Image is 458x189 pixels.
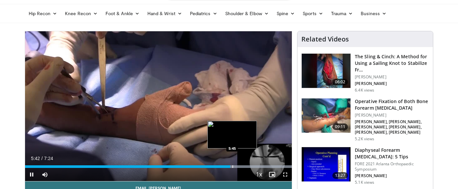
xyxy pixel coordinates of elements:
[207,121,257,148] img: image.jpeg
[273,7,299,20] a: Spine
[25,31,292,181] video-js: Video Player
[252,168,265,181] button: Playback Rate
[355,81,429,86] p: [PERSON_NAME]
[355,180,374,185] p: 5.1K views
[355,113,429,118] p: [PERSON_NAME]
[301,98,429,142] a: 09:11 Operative Fixation of Both Bone Forearm [MEDICAL_DATA] [PERSON_NAME] [PERSON_NAME], [PERSON...
[38,168,51,181] button: Mute
[25,165,292,168] div: Progress Bar
[332,123,348,130] span: 09:11
[355,119,429,135] p: [PERSON_NAME], [PERSON_NAME], [PERSON_NAME], [PERSON_NAME], [PERSON_NAME], [PERSON_NAME]
[355,173,429,178] p: [PERSON_NAME]
[221,7,273,20] a: Shoulder & Elbow
[327,7,357,20] a: Trauma
[25,7,61,20] a: Hip Recon
[332,172,348,179] span: 13:27
[355,98,429,111] h3: Operative Fixation of Both Bone Forearm [MEDICAL_DATA]
[301,35,349,43] h4: Related Videos
[143,7,186,20] a: Hand & Wrist
[301,53,429,93] a: 06:02 The Sling & Cinch: A Method for Using a Sailing Knot to Stabilize Fr… [PERSON_NAME] [PERSON...
[25,168,38,181] button: Pause
[302,54,351,88] img: 7469cecb-783c-4225-a461-0115b718ad32.150x105_q85_crop-smart_upscale.jpg
[279,168,292,181] button: Fullscreen
[31,156,40,161] span: 5:42
[61,7,102,20] a: Knee Recon
[355,161,429,172] p: FORE 2021 Atlanta Orthopaedic Symposium
[299,7,327,20] a: Sports
[42,156,43,161] span: /
[102,7,143,20] a: Foot & Ankle
[186,7,221,20] a: Pediatrics
[301,147,429,185] a: 13:27 Diaphyseal Forearm [MEDICAL_DATA]: 5 Tips FORE 2021 Atlanta Orthopaedic Symposium [PERSON_N...
[265,168,279,181] button: Enable picture-in-picture mode
[44,156,53,161] span: 7:24
[355,136,374,142] p: 5.2K views
[355,74,429,80] p: [PERSON_NAME]
[355,147,429,160] h3: Diaphyseal Forearm [MEDICAL_DATA]: 5 Tips
[302,98,351,133] img: 7d404c1d-e45c-4eef-a528-7844dcf56ac7.150x105_q85_crop-smart_upscale.jpg
[357,7,390,20] a: Business
[355,88,374,93] p: 6.4K views
[302,147,351,181] img: 181f810e-e302-4326-8cf4-6288db1a84a7.150x105_q85_crop-smart_upscale.jpg
[332,79,348,85] span: 06:02
[355,53,429,73] h3: The Sling & Cinch: A Method for Using a Sailing Knot to Stabilize Fr…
